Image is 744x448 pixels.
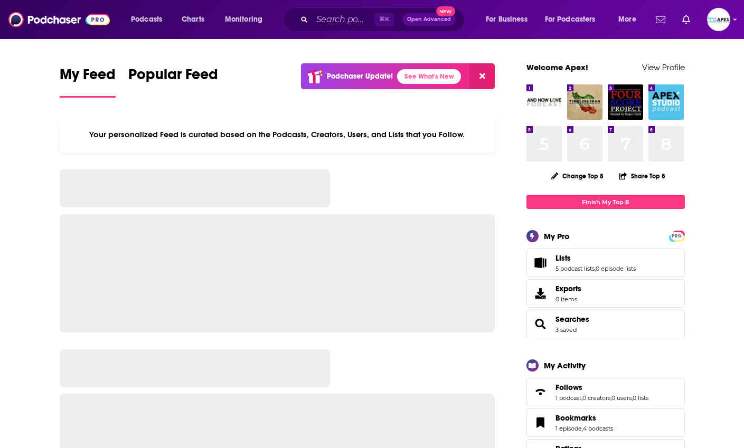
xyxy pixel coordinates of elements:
span: Exports [555,284,581,293]
span: New [436,6,455,16]
span: For Business [486,12,528,27]
a: Lists [555,253,636,263]
p: Podchaser Update! [327,72,393,81]
img: And Now Love Podcast [526,84,562,120]
a: Show notifications dropdown [652,11,670,28]
button: open menu [611,11,649,28]
a: Follows [555,383,648,392]
button: open menu [478,11,541,28]
span: Bookmarks [555,413,596,423]
a: Show notifications dropdown [678,11,694,28]
img: Timeline Iran [567,84,602,120]
span: Popular Feed [128,65,218,90]
a: Follows [530,385,551,399]
button: Open AdvancedNew [402,13,456,26]
a: 0 users [611,394,632,402]
a: Searches [555,314,589,324]
span: Monitoring [225,12,262,27]
a: 0 episode lists [596,265,636,272]
a: 4 podcasts [583,425,613,432]
span: Searches [526,310,685,338]
div: My Activity [544,360,586,370]
button: open menu [538,11,611,28]
span: , [595,265,596,272]
div: My Pro [544,231,570,241]
a: 1 episode [555,425,582,432]
a: See What's New [397,69,461,84]
span: Charts [182,12,204,27]
a: Bookmarks [530,415,551,430]
span: 0 items [555,296,581,303]
span: Bookmarks [526,408,685,437]
span: , [582,425,583,432]
a: View Profile [642,62,685,72]
a: 0 lists [633,394,648,402]
img: The Apex Studio Podcast [648,84,684,120]
a: Welcome Apex! [526,62,588,72]
span: More [618,12,636,27]
span: Follows [555,383,582,392]
img: User Profile [707,8,730,31]
a: PRO [671,232,683,240]
a: 1 podcast [555,394,581,402]
button: open menu [218,11,276,28]
a: Bookmarks [555,413,613,423]
span: Follows [526,378,685,406]
a: 3 saved [555,326,577,333]
a: Charts [175,11,211,28]
a: Finish My Top 8 [526,195,685,209]
button: Share Top 8 [618,166,666,186]
span: , [632,394,633,402]
a: 0 creators [582,394,610,402]
span: For Podcasters [545,12,596,27]
span: , [581,394,582,402]
a: Searches [530,317,551,331]
a: 5 podcast lists [555,265,595,272]
a: Exports [526,279,685,308]
span: Logged in as Apex [707,8,730,31]
button: Change Top 8 [545,169,610,183]
span: Lists [526,249,685,277]
img: The Fourscore Project [608,84,643,120]
a: Lists [530,255,551,270]
span: My Feed [60,65,116,90]
span: ⌘ K [374,13,394,26]
a: Popular Feed [128,65,218,98]
span: Exports [530,286,551,301]
span: Open Advanced [407,17,451,22]
img: Podchaser - Follow, Share and Rate Podcasts [8,9,110,30]
button: open menu [124,11,176,28]
input: Search podcasts, credits, & more... [312,11,374,28]
button: Show profile menu [707,8,730,31]
a: My Feed [60,65,116,98]
div: Your personalized Feed is curated based on the Podcasts, Creators, Users, and Lists that you Follow. [60,117,495,152]
span: Podcasts [131,12,162,27]
div: Search podcasts, credits, & more... [293,7,475,32]
span: Lists [555,253,571,263]
span: , [610,394,611,402]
